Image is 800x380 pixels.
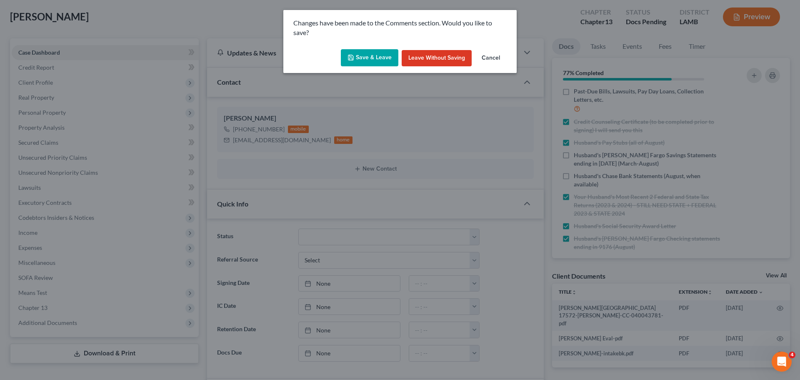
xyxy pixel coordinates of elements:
[293,18,507,38] p: Changes have been made to the Comments section. Would you like to save?
[789,352,795,358] span: 4
[475,50,507,67] button: Cancel
[772,352,792,372] iframe: Intercom live chat
[341,49,398,67] button: Save & Leave
[402,50,472,67] button: Leave without Saving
